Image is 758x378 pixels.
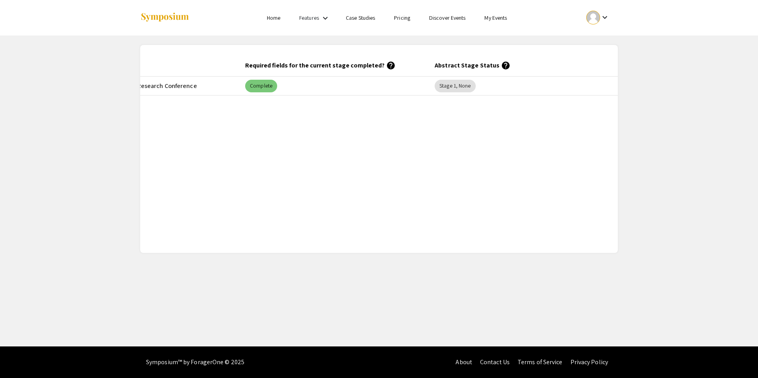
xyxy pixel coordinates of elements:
[484,14,507,21] a: My Events
[267,14,280,21] a: Home
[578,9,618,26] button: Expand account dropdown
[346,14,375,21] a: Case Studies
[386,61,396,70] mat-icon: help
[6,342,34,372] iframe: Chat
[435,80,475,92] mat-chip: Stage 1, None
[146,346,244,378] div: Symposium™ by ForagerOne © 2025
[299,14,319,21] a: Features
[321,13,330,23] mat-icon: Expand Features list
[456,358,472,366] a: About
[245,61,403,70] div: Required fields for the current stage completed?help
[518,358,563,366] a: Terms of Service
[600,13,610,22] mat-icon: Expand account dropdown
[501,61,510,70] mat-icon: help
[570,358,608,366] a: Privacy Policy
[140,12,189,23] img: Symposium by ForagerOne
[245,80,277,92] mat-chip: Complete
[428,54,618,77] mat-header-cell: Abstract Stage Status
[245,61,396,70] div: Required fields for the current stage completed?
[49,77,239,95] mat-cell: [PERSON_NAME] and WV IDeA Research Conference
[429,14,466,21] a: Discover Events
[480,358,510,366] a: Contact Us
[394,14,410,21] a: Pricing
